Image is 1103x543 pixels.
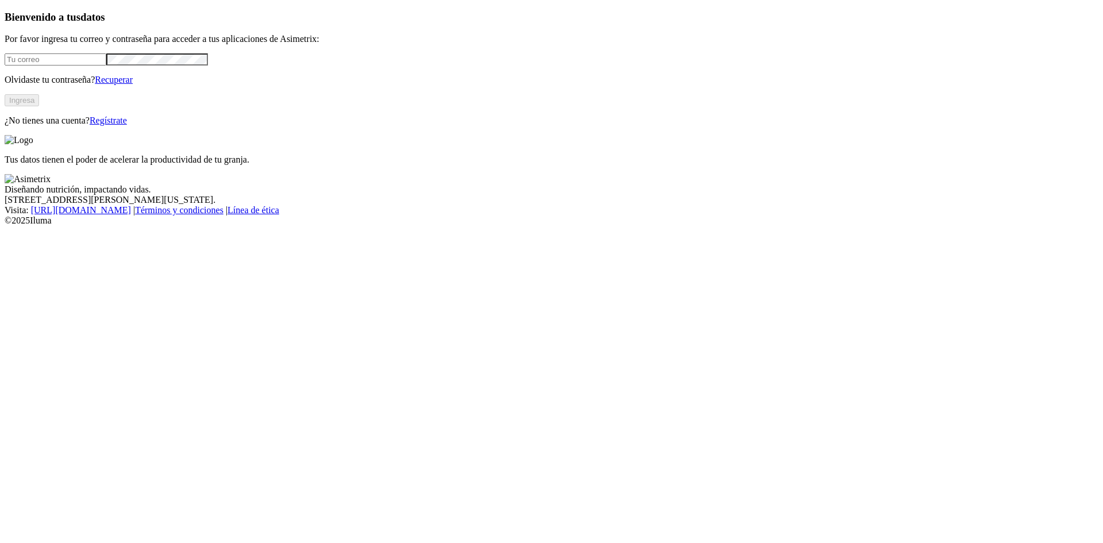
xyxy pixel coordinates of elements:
[5,94,39,106] button: Ingresa
[5,135,33,145] img: Logo
[227,205,279,215] a: Línea de ética
[5,11,1098,24] h3: Bienvenido a tus
[95,75,133,84] a: Recuperar
[31,205,131,215] a: [URL][DOMAIN_NAME]
[5,75,1098,85] p: Olvidaste tu contraseña?
[5,205,1098,215] div: Visita : | |
[5,53,106,66] input: Tu correo
[5,184,1098,195] div: Diseñando nutrición, impactando vidas.
[5,155,1098,165] p: Tus datos tienen el poder de acelerar la productividad de tu granja.
[5,174,51,184] img: Asimetrix
[80,11,105,23] span: datos
[135,205,223,215] a: Términos y condiciones
[5,115,1098,126] p: ¿No tienes una cuenta?
[5,34,1098,44] p: Por favor ingresa tu correo y contraseña para acceder a tus aplicaciones de Asimetrix:
[90,115,127,125] a: Regístrate
[5,215,1098,226] div: © 2025 Iluma
[5,195,1098,205] div: [STREET_ADDRESS][PERSON_NAME][US_STATE].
